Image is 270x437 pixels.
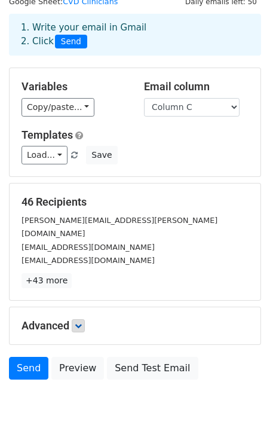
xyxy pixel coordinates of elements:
small: [PERSON_NAME][EMAIL_ADDRESS][PERSON_NAME][DOMAIN_NAME] [22,216,217,239]
a: Copy/paste... [22,98,94,117]
div: 1. Write your email in Gmail 2. Click [12,21,258,48]
small: [EMAIL_ADDRESS][DOMAIN_NAME] [22,256,155,265]
button: Save [86,146,117,164]
a: Templates [22,129,73,141]
span: Send [55,35,87,49]
h5: 46 Recipients [22,195,248,209]
a: Send [9,357,48,380]
a: Send Test Email [107,357,198,380]
small: [EMAIL_ADDRESS][DOMAIN_NAME] [22,243,155,252]
a: Load... [22,146,67,164]
a: Preview [51,357,104,380]
iframe: Chat Widget [210,380,270,437]
a: +43 more [22,273,72,288]
h5: Email column [144,80,248,93]
h5: Advanced [22,319,248,332]
h5: Variables [22,80,126,93]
